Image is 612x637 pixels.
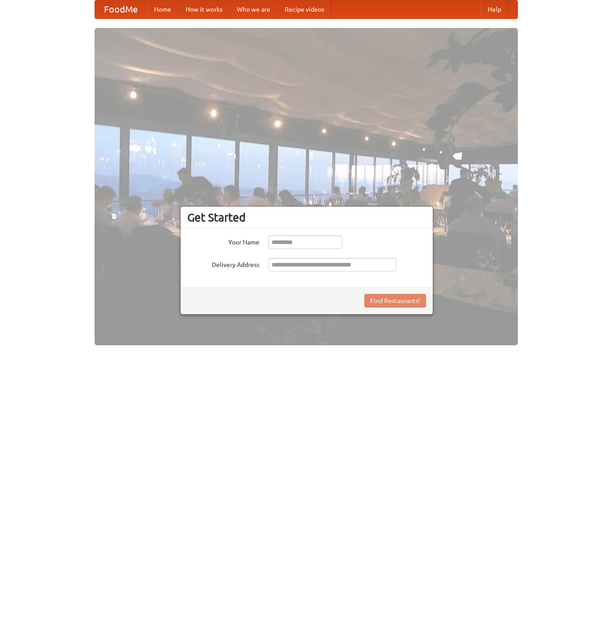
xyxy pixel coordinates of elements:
[187,258,259,269] label: Delivery Address
[481,0,508,18] a: Help
[147,0,178,18] a: Home
[187,235,259,247] label: Your Name
[364,294,426,307] button: Find Restaurants!
[277,0,331,18] a: Recipe videos
[178,0,230,18] a: How it works
[230,0,277,18] a: Who we are
[95,0,147,18] a: FoodMe
[187,211,426,224] h3: Get Started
